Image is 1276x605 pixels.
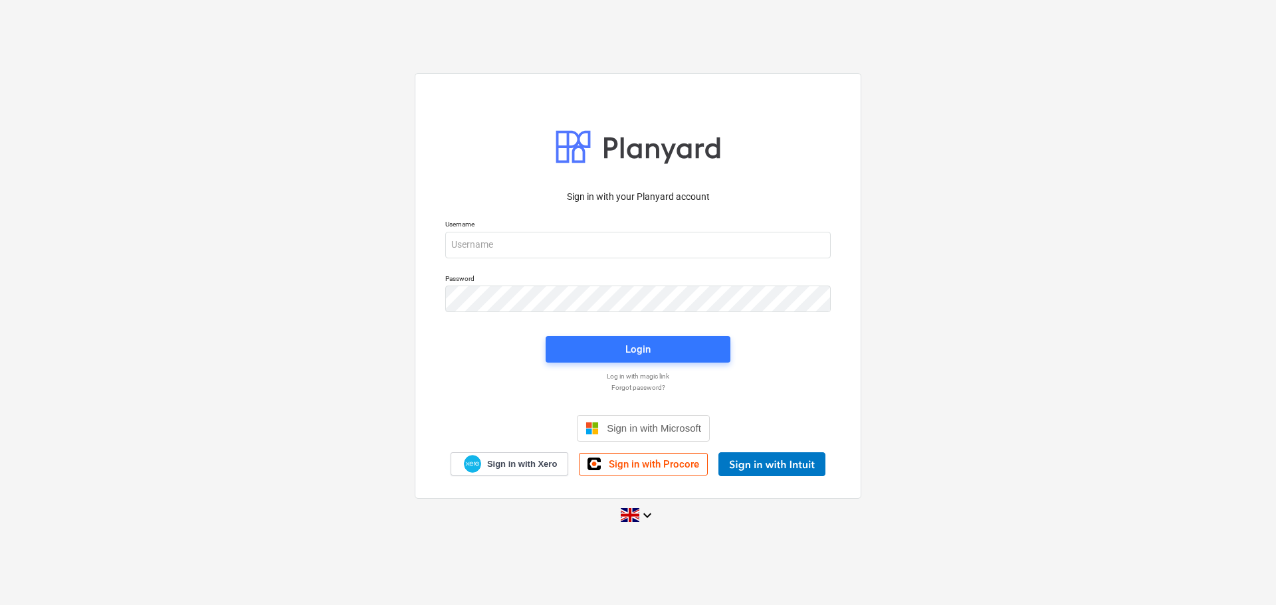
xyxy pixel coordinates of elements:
button: Login [546,336,730,363]
div: Login [625,341,651,358]
i: keyboard_arrow_down [639,507,655,523]
p: Username [445,220,831,231]
input: Username [445,232,831,258]
img: Microsoft logo [585,422,599,435]
a: Forgot password? [439,383,837,392]
p: Password [445,274,831,286]
p: Sign in with your Planyard account [445,190,831,204]
img: Xero logo [464,455,481,473]
a: Sign in with Procore [579,453,708,475]
span: Sign in with Xero [487,458,557,470]
a: Log in with magic link [439,372,837,381]
span: Sign in with Microsoft [607,422,701,434]
span: Sign in with Procore [609,458,699,470]
a: Sign in with Xero [451,452,569,475]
